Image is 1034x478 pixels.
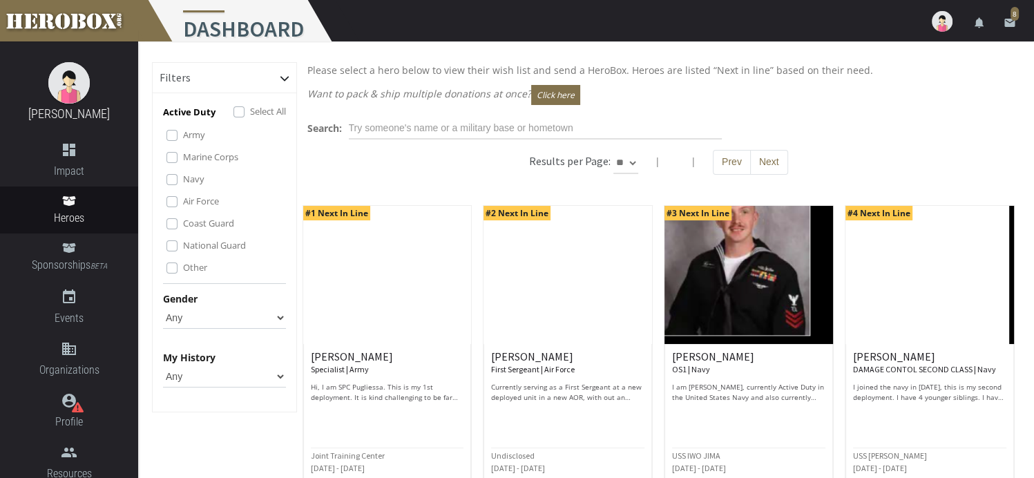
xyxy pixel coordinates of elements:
[491,463,545,473] small: [DATE] - [DATE]
[853,382,1006,403] p: I joined the navy in [DATE], this is my second deployment. I have 4 younger siblings. I have a ca...
[303,206,370,220] span: #1 Next In Line
[311,463,365,473] small: [DATE] - [DATE]
[672,351,825,375] h6: [PERSON_NAME]
[664,206,731,220] span: #3 Next In Line
[48,62,90,104] img: female.jpg
[307,62,1011,78] p: Please select a hero below to view their wish list and send a HeroBox. Heroes are listed “Next in...
[672,450,720,461] small: USS IWO JIMA
[672,382,825,403] p: I am [PERSON_NAME], currently Active Duty in the United States Navy and also currently deployed o...
[1011,7,1019,21] span: 8
[713,150,751,175] button: Prev
[529,154,611,168] h6: Results per Page:
[183,216,234,231] label: Coast Guard
[311,450,385,461] small: Joint Training Center
[491,450,535,461] small: Undisclosed
[163,291,198,307] label: Gender
[853,351,1006,375] h6: [PERSON_NAME]
[183,238,246,253] label: National Guard
[672,463,726,473] small: [DATE] - [DATE]
[845,206,912,220] span: #4 Next In Line
[307,120,342,136] label: Search:
[691,155,696,168] span: |
[973,17,986,29] i: notifications
[750,150,788,175] button: Next
[672,364,710,374] small: OS1 | Navy
[853,364,996,374] small: DAMAGE CONTOL SECOND CLASS | Navy
[491,351,644,375] h6: [PERSON_NAME]
[853,450,927,461] small: USS [PERSON_NAME]
[311,364,369,374] small: Specialist | Army
[183,171,204,187] label: Navy
[163,350,216,365] label: My History
[28,106,110,121] a: [PERSON_NAME]
[531,85,580,105] button: Click here
[183,193,219,209] label: Air Force
[491,364,575,374] small: First Sergeant | Air Force
[311,382,464,403] p: Hi, I am SPC Pugliessa. This is my 1st deployment. It is kind challenging to be far from my famil...
[311,351,464,375] h6: [PERSON_NAME]
[932,11,952,32] img: user-image
[160,72,191,84] h6: Filters
[655,155,660,168] span: |
[491,382,644,403] p: Currently serving as a First Sergeant at a new deployed unit in a new AOR, with out an establised...
[853,463,907,473] small: [DATE] - [DATE]
[1004,17,1016,29] i: email
[183,260,207,275] label: Other
[307,85,1011,105] p: Want to pack & ship multiple donations at once?
[163,104,216,120] p: Active Duty
[90,262,107,271] small: BETA
[250,104,286,119] label: Select All
[183,149,238,164] label: Marine Corps
[349,117,722,140] input: Try someone's name or a military base or hometown
[484,206,550,220] span: #2 Next In Line
[183,127,205,142] label: Army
